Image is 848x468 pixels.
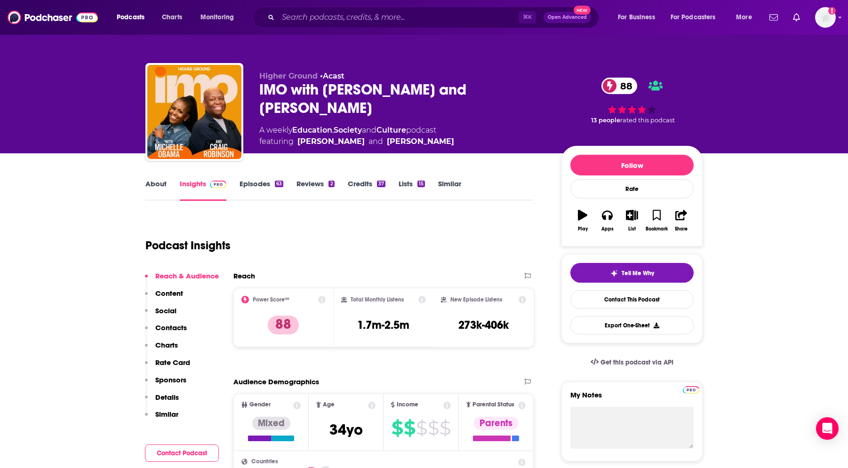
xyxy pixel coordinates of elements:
[259,136,454,147] span: featuring
[417,181,425,187] div: 15
[683,385,699,394] a: Pro website
[548,15,587,20] span: Open Advanced
[200,11,234,24] span: Monitoring
[570,155,694,175] button: Follow
[601,226,614,232] div: Apps
[259,125,454,147] div: A weekly podcast
[268,316,299,334] p: 88
[620,117,675,124] span: rated this podcast
[789,9,804,25] a: Show notifications dropdown
[611,10,667,25] button: open menu
[570,290,694,309] a: Contact This Podcast
[145,289,183,306] button: Content
[180,179,226,201] a: InsightsPodchaser Pro
[145,306,176,324] button: Social
[671,11,716,24] span: For Podcasters
[155,358,190,367] p: Rate Card
[323,402,335,408] span: Age
[570,204,595,238] button: Play
[155,271,219,280] p: Reach & Audience
[362,126,376,135] span: and
[669,204,694,238] button: Share
[145,375,186,393] button: Sponsors
[815,7,836,28] span: Logged in as sarahhallprinc
[251,459,278,465] span: Countries
[618,11,655,24] span: For Business
[323,71,344,80] a: Acast
[644,204,669,238] button: Bookmark
[472,402,514,408] span: Parental Status
[397,402,418,408] span: Income
[766,9,782,25] a: Show notifications dropdown
[145,444,219,462] button: Contact Podcast
[259,71,318,80] span: Higher Ground
[155,323,187,332] p: Contacts
[399,179,425,201] a: Lists15
[368,136,383,147] span: and
[815,7,836,28] button: Show profile menu
[628,226,636,232] div: List
[155,306,176,315] p: Social
[675,226,688,232] div: Share
[155,341,178,349] p: Charts
[145,271,219,289] button: Reach & Audience
[591,117,620,124] span: 13 people
[155,375,186,384] p: Sponsors
[816,417,839,440] div: Open Intercom Messenger
[610,270,618,277] img: tell me why sparkle
[145,341,178,358] button: Charts
[646,226,668,232] div: Bookmark
[155,393,179,402] p: Details
[595,204,619,238] button: Apps
[147,65,241,159] a: IMO with Michelle Obama and Craig Robinson
[145,238,231,253] h1: Podcast Insights
[404,420,415,436] span: $
[620,204,644,238] button: List
[570,390,694,407] label: My Notes
[252,417,290,430] div: Mixed
[416,420,427,436] span: $
[8,8,98,26] img: Podchaser - Follow, Share and Rate Podcasts
[387,136,454,147] a: [PERSON_NAME]
[240,179,283,201] a: Episodes63
[664,10,729,25] button: open menu
[377,181,385,187] div: 37
[683,386,699,394] img: Podchaser Pro
[570,179,694,198] div: Rate
[320,71,344,80] span: •
[544,12,591,23] button: Open AdvancedNew
[334,126,362,135] a: Society
[561,71,703,130] div: 88 13 peoplerated this podcast
[474,417,518,430] div: Parents
[600,358,673,366] span: Get this podcast via API
[440,420,450,436] span: $
[519,11,536,24] span: ⌘ K
[329,420,363,439] span: 34 yo
[249,402,271,408] span: Gender
[357,318,409,332] h3: 1.7m-2.5m
[233,377,319,386] h2: Audience Demographics
[145,323,187,341] button: Contacts
[376,126,406,135] a: Culture
[736,11,752,24] span: More
[583,351,681,374] a: Get this podcast via API
[458,318,509,332] h3: 273k-406k
[156,10,188,25] a: Charts
[261,7,608,28] div: Search podcasts, credits, & more...
[155,410,178,419] p: Similar
[729,10,764,25] button: open menu
[815,7,836,28] img: User Profile
[117,11,144,24] span: Podcasts
[578,226,588,232] div: Play
[210,181,226,188] img: Podchaser Pro
[145,358,190,375] button: Rate Card
[622,270,654,277] span: Tell Me Why
[351,296,404,303] h2: Total Monthly Listens
[296,179,334,201] a: Reviews2
[570,316,694,334] button: Export One-Sheet
[253,296,289,303] h2: Power Score™
[828,7,836,15] svg: Add a profile image
[297,136,365,147] a: Michelle Obama
[601,78,637,94] a: 88
[278,10,519,25] input: Search podcasts, credits, & more...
